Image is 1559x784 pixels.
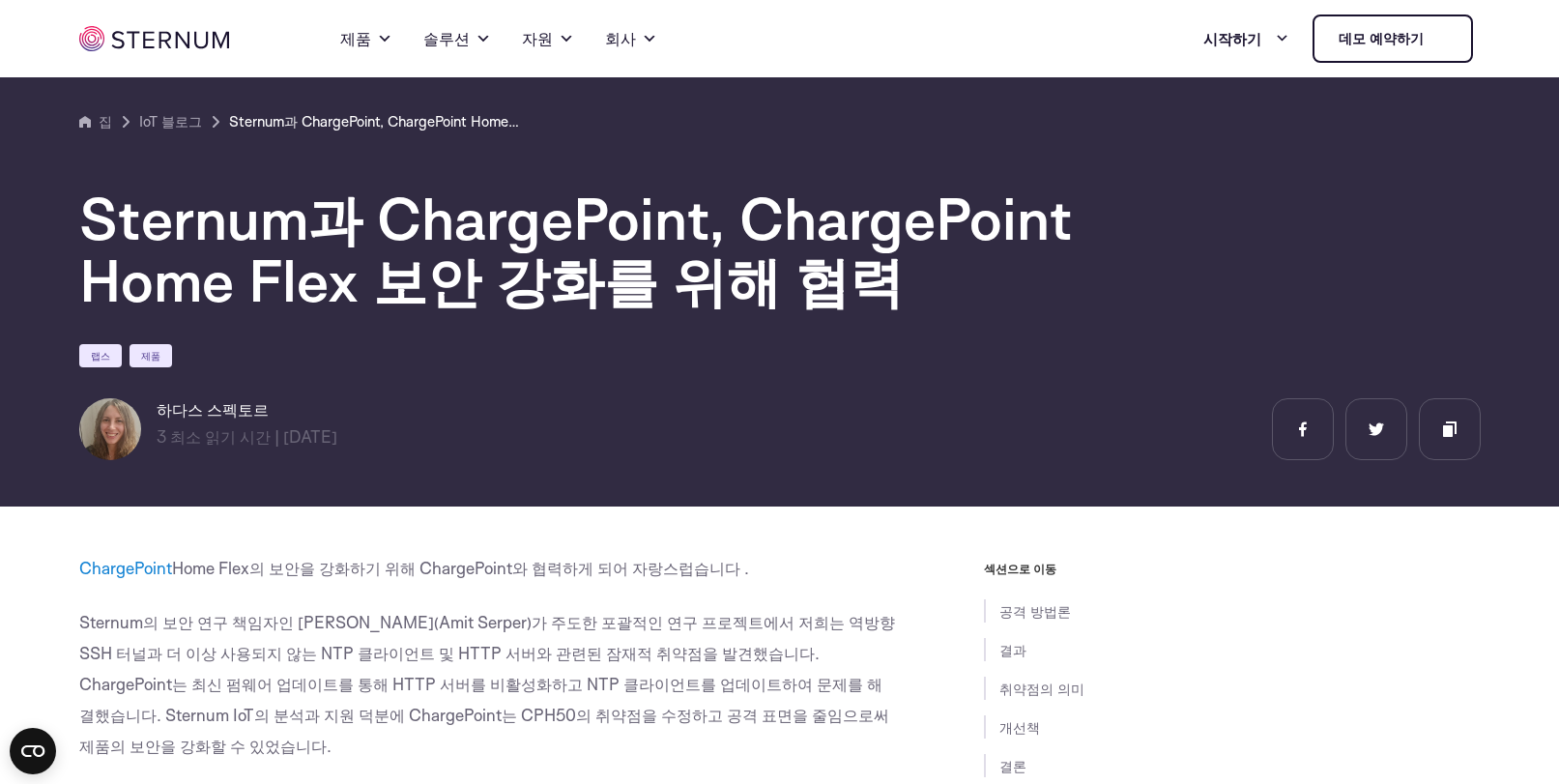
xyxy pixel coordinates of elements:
font: 자원 [522,28,553,48]
font: 하다스 스펙토르 [157,399,269,420]
font: 솔루션 [423,28,470,48]
font: [DATE] [283,426,337,447]
font: 제품 [340,28,371,48]
a: 결과 [999,641,1026,659]
a: 랩스 [79,344,122,367]
button: CMP 위젯 열기 [10,728,56,774]
a: 집 [79,110,112,133]
font: 시작하기 [1203,29,1261,48]
font: 제품 [141,349,160,363]
a: 시작하기 [1203,19,1289,58]
font: 섹션으로 이동 [984,561,1056,576]
img: 하다스 스펙토르 [79,398,141,460]
font: IoT 블로그 [139,112,202,131]
font: 의 보안을 강화하기 위해 ChargePoint와 협력하게 되어 자랑스럽습니다 . [249,558,749,578]
font: Sternum과 ChargePoint, ChargePoint Home Flex 보안 강화를 위해 협력 [229,112,677,131]
font: 최소 읽기 시간 | [170,426,279,447]
a: ChargePoint [79,558,172,578]
img: 흉골 IoT [1431,31,1447,46]
font: 3 [157,426,166,447]
font: 집 [99,112,112,131]
font: Sternum의 보안 연구 책임자인 [PERSON_NAME](Amit Serper)가 주도한 포괄적인 연구 프로젝트에서 저희는 역방향 SSH 터널과 더 이상 사용되지 않는 N... [79,612,895,756]
font: 회사 [605,28,636,48]
a: 공격 방법론 [999,602,1071,621]
img: 흉골 IoT [79,26,229,51]
a: 데모 예약하기 [1313,15,1473,63]
a: Sternum과 ChargePoint, ChargePoint Home Flex 보안 강화를 위해 협력 [229,110,519,133]
font: Sternum과 ChargePoint, ChargePoint Home Flex 보안 강화를 위해 협력 [79,182,1073,316]
a: 제품 [130,344,172,367]
font: 랩스 [91,349,110,363]
a: IoT 블로그 [139,110,202,133]
font: 데모 예약하기 [1339,29,1424,47]
font: Home Flex [172,558,249,578]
